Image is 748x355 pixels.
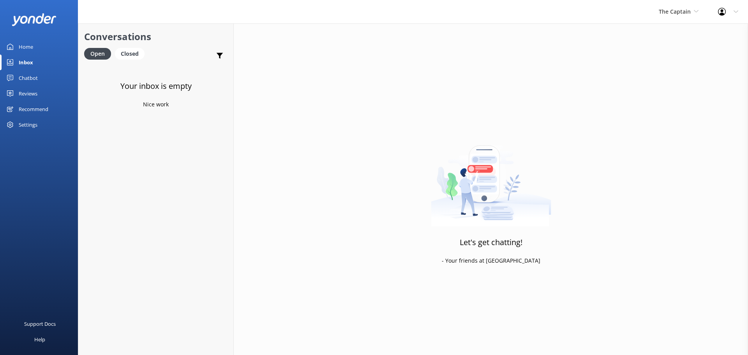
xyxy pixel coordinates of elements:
[84,49,115,58] a: Open
[120,80,192,92] h3: Your inbox is empty
[12,13,56,26] img: yonder-white-logo.png
[84,29,228,44] h2: Conversations
[19,117,37,132] div: Settings
[659,8,691,15] span: The Captain
[442,256,540,265] p: - Your friends at [GEOGRAPHIC_DATA]
[115,48,145,60] div: Closed
[115,49,148,58] a: Closed
[19,70,38,86] div: Chatbot
[19,39,33,55] div: Home
[460,236,522,249] h3: Let's get chatting!
[19,101,48,117] div: Recommend
[24,316,56,332] div: Support Docs
[431,129,551,226] img: artwork of a man stealing a conversation from at giant smartphone
[34,332,45,347] div: Help
[84,48,111,60] div: Open
[143,100,169,109] p: Nice work
[19,55,33,70] div: Inbox
[19,86,37,101] div: Reviews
